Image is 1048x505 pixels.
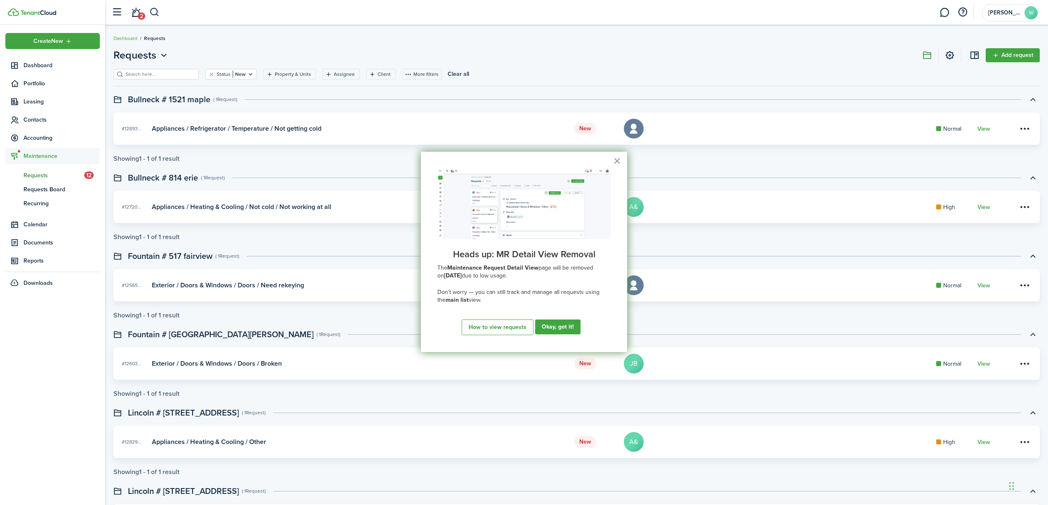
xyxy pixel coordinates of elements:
img: TenantCloud [8,8,19,16]
swimlane-subtitle: ( 1 Request ) [201,174,225,181]
swimlane-subtitle: ( 1 Request ) [316,331,340,338]
span: page will be removed on [437,263,595,280]
filter-tag: Open filter [366,69,396,80]
card-mark: Normal [936,281,969,290]
pagination-page-total: 1 - 1 of 1 [139,232,161,242]
span: Requests [24,171,84,180]
pagination-page-total: 1 - 1 of 1 [139,154,161,163]
span: William [988,10,1021,16]
div: Showing result [113,390,179,397]
swimlane-title: Fountain # 517 fairview [128,250,212,262]
span: #12603... [122,360,142,367]
filter-tag-value: New [233,70,245,78]
span: The [437,263,447,272]
maintenance-list-item-title: Appliances / Heating & Cooling / Other [152,438,266,446]
a: Dashboard [113,35,137,42]
a: View [977,126,990,132]
button: Open menu [5,33,100,49]
button: More filters [402,69,441,80]
button: Clear all [448,69,469,80]
strong: main list [446,296,469,304]
card-mark: High [936,203,969,211]
span: 2 [138,12,145,20]
swimlane-title: Fountain # [GEOGRAPHIC_DATA][PERSON_NAME] [128,328,314,341]
pagination-page-total: 1 - 1 of 1 [139,467,161,477]
button: How to view requests [462,319,533,335]
span: Calendar [24,220,100,229]
card-mark: High [936,438,969,446]
status: New [574,436,596,448]
swimlane-subtitle: ( 1 Request ) [213,96,237,103]
span: Create New [33,38,63,44]
a: View [977,282,990,289]
card-title: Appliances / Refrigerator / Temperature / Not getting cold [152,125,321,132]
span: Accounting [24,134,100,142]
maintenance-list-swimlane-item: Toggle accordion [113,348,1040,397]
swimlane-title: Lincoln # [STREET_ADDRESS] [128,406,239,419]
swimlane-subtitle: ( 1 Request ) [242,409,266,416]
h3: Heads up: MR Detail View Removal [437,249,611,260]
button: Close [613,154,621,167]
div: Showing result [113,312,179,319]
button: Toggle accordion [1026,406,1040,420]
card-mark: Normal [936,124,969,133]
span: Reports [24,256,100,265]
avatar-text: A& [624,432,644,452]
span: #12565... [122,282,142,289]
div: Showing result [113,155,179,162]
span: Requests [113,48,156,63]
a: Add request [986,48,1040,62]
span: Maintenance [24,152,100,160]
span: Requests Board [24,185,100,194]
filter-tag-label: Client [378,70,391,78]
button: Open sidebar [109,5,125,20]
span: #12893... [122,125,142,132]
div: Drag [1009,474,1014,498]
button: Toggle accordion [1026,327,1040,341]
strong: [DATE] [444,271,462,280]
pagination-page-total: 1 - 1 of 1 [139,389,161,398]
button: Search [149,5,160,19]
button: Toggle accordion [1026,249,1040,263]
a: View [977,204,990,211]
swimlane-subtitle: ( 1 Request ) [242,487,266,495]
span: Contacts [24,115,100,124]
swimlane-title: Bullneck # 1521 maple [128,93,210,106]
span: Documents [24,238,100,247]
maintenance-list-swimlane-item: Toggle accordion [113,426,1040,476]
pagination-page-total: 1 - 1 of 1 [139,310,161,320]
button: Open resource center [956,5,970,19]
img: TenantCloud [20,10,56,15]
maintenance-header-page-nav: Requests [113,48,169,63]
maintenance-list-swimlane-item: Toggle accordion [113,269,1040,319]
filter-tag-label: Status [217,70,231,78]
span: Requests [144,35,165,42]
div: Showing result [113,233,179,241]
a: Notifications [128,2,144,23]
filter-tag-label: Property & Units [275,70,311,78]
span: 12 [84,171,94,179]
swimlane-title: Bullneck # 814 erie [128,171,198,184]
span: Downloads [24,279,53,287]
button: Clear filter [208,71,215,78]
maintenance-list-swimlane-item: Toggle accordion [113,113,1040,162]
card-title: Exterior / Doors & Windows / Doors / Broken [152,360,282,367]
status: New [574,123,596,134]
a: View [977,361,990,367]
span: #12720... [122,203,141,211]
input: Search here... [123,70,196,78]
strong: Maintenance Request Detail View [447,263,538,272]
swimlane-subtitle: ( 1 Request ) [215,252,239,260]
maintenance-list-item-title: Exterior / Doors & Windows / Doors / Need rekeying [152,282,304,289]
a: View [977,439,990,446]
maintenance-list-swimlane-item: Toggle accordion [113,191,1040,241]
button: Okay, got it! [535,319,581,334]
card-mark: Normal [936,359,969,368]
avatar-text: JB [624,354,644,373]
card-title: Appliances / Heating & Cooling / Not cold / Not working at all [152,203,331,211]
span: Leasing [24,97,100,106]
filter-tag-label: Assignee [334,70,355,78]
